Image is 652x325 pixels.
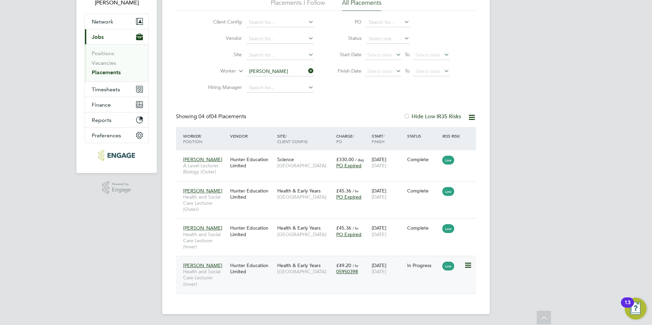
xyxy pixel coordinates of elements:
[85,112,148,127] button: Reports
[85,14,148,29] button: Network
[277,231,333,237] span: [GEOGRAPHIC_DATA]
[336,225,351,231] span: £45.36
[85,29,148,44] button: Jobs
[372,231,386,237] span: [DATE]
[183,225,222,231] span: [PERSON_NAME]
[336,156,354,162] span: £330.00
[277,194,333,200] span: [GEOGRAPHIC_DATA]
[203,19,242,25] label: Client Config
[370,259,405,278] div: [DATE]
[247,83,314,93] input: Search for...
[442,224,454,233] span: Low
[407,262,439,268] div: In Progress
[203,84,242,90] label: Hiring Manager
[181,221,476,227] a: [PERSON_NAME]Health and Social Care Lecturer (Inner)Hunter Education LimitedHealth & Early Years[...
[247,67,314,76] input: Search for...
[183,231,227,250] span: Health and Social Care Lecturer (Inner)
[203,51,242,58] label: Site
[336,268,358,275] span: 05950398
[366,34,410,44] input: Select one
[228,221,276,241] div: Hunter Education Limited
[92,102,111,108] span: Finance
[85,44,148,81] div: Jobs
[197,68,236,75] label: Worker
[366,18,410,27] input: Search for...
[92,86,120,93] span: Timesheets
[276,130,335,148] div: Site
[336,231,361,237] span: PO Expired
[247,50,314,60] input: Search for...
[277,188,321,194] span: Health & Early Years
[85,150,149,161] a: Go to home page
[331,68,361,74] label: Finish Date
[247,18,314,27] input: Search for...
[355,157,364,162] span: / day
[442,156,454,165] span: Low
[372,162,386,169] span: [DATE]
[183,188,222,194] span: [PERSON_NAME]
[370,184,405,203] div: [DATE]
[228,259,276,278] div: Hunter Education Limited
[85,82,148,97] button: Timesheets
[181,130,228,148] div: Worker
[370,153,405,172] div: [DATE]
[441,130,464,142] div: IR35 Risk
[92,50,114,57] a: Positions
[203,35,242,41] label: Vendor
[407,188,439,194] div: Complete
[403,66,412,75] span: To
[92,117,112,123] span: Reports
[336,188,351,194] span: £45.36
[442,262,454,270] span: Low
[625,298,647,320] button: Open Resource Center, 13 new notifications
[247,34,314,44] input: Search for...
[181,259,476,264] a: [PERSON_NAME]Health and Social Care Lecturer (Inner)Hunter Education LimitedHealth & Early Years[...
[277,225,321,231] span: Health & Early Years
[335,130,370,148] div: Charge
[228,153,276,172] div: Hunter Education Limited
[112,187,131,193] span: Engage
[198,113,246,120] span: 04 Placements
[624,303,631,311] div: 13
[415,68,440,74] span: Select date
[198,113,211,120] span: 04 of
[183,262,222,268] span: [PERSON_NAME]
[98,150,135,161] img: huntereducation-logo-retina.png
[183,156,222,162] span: [PERSON_NAME]
[85,128,148,143] button: Preferences
[415,52,440,58] span: Select date
[336,162,361,169] span: PO Expired
[183,194,227,213] span: Health and Social Care Lecturer (Outer)
[370,130,405,148] div: Start
[372,268,386,275] span: [DATE]
[277,156,294,162] span: Science
[277,162,333,169] span: [GEOGRAPHIC_DATA]
[277,133,308,144] span: / Client Config
[277,262,321,268] span: Health & Early Years
[331,51,361,58] label: Start Date
[183,162,227,175] span: A Level Lecturer Biology (Outer)
[92,60,116,66] a: Vacancies
[407,156,439,162] div: Complete
[336,133,354,144] span: / PO
[277,268,333,275] span: [GEOGRAPHIC_DATA]
[228,184,276,203] div: Hunter Education Limited
[372,133,385,144] span: / Finish
[331,19,361,25] label: PO
[336,262,351,268] span: £49.20
[336,194,361,200] span: PO Expired
[367,68,392,74] span: Select date
[405,130,441,142] div: Status
[85,97,148,112] button: Finance
[181,153,476,158] a: [PERSON_NAME]A Level Lecturer Biology (Outer)Hunter Education LimitedScience[GEOGRAPHIC_DATA]£330...
[92,69,121,76] a: Placements
[331,35,361,41] label: Status
[403,50,412,59] span: To
[228,130,276,142] div: Vendor
[367,52,392,58] span: Select date
[403,113,461,120] label: Hide Low IR35 Risks
[370,221,405,241] div: [DATE]
[112,181,131,187] span: Powered by
[353,226,358,231] span: / hr
[353,188,358,194] span: / hr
